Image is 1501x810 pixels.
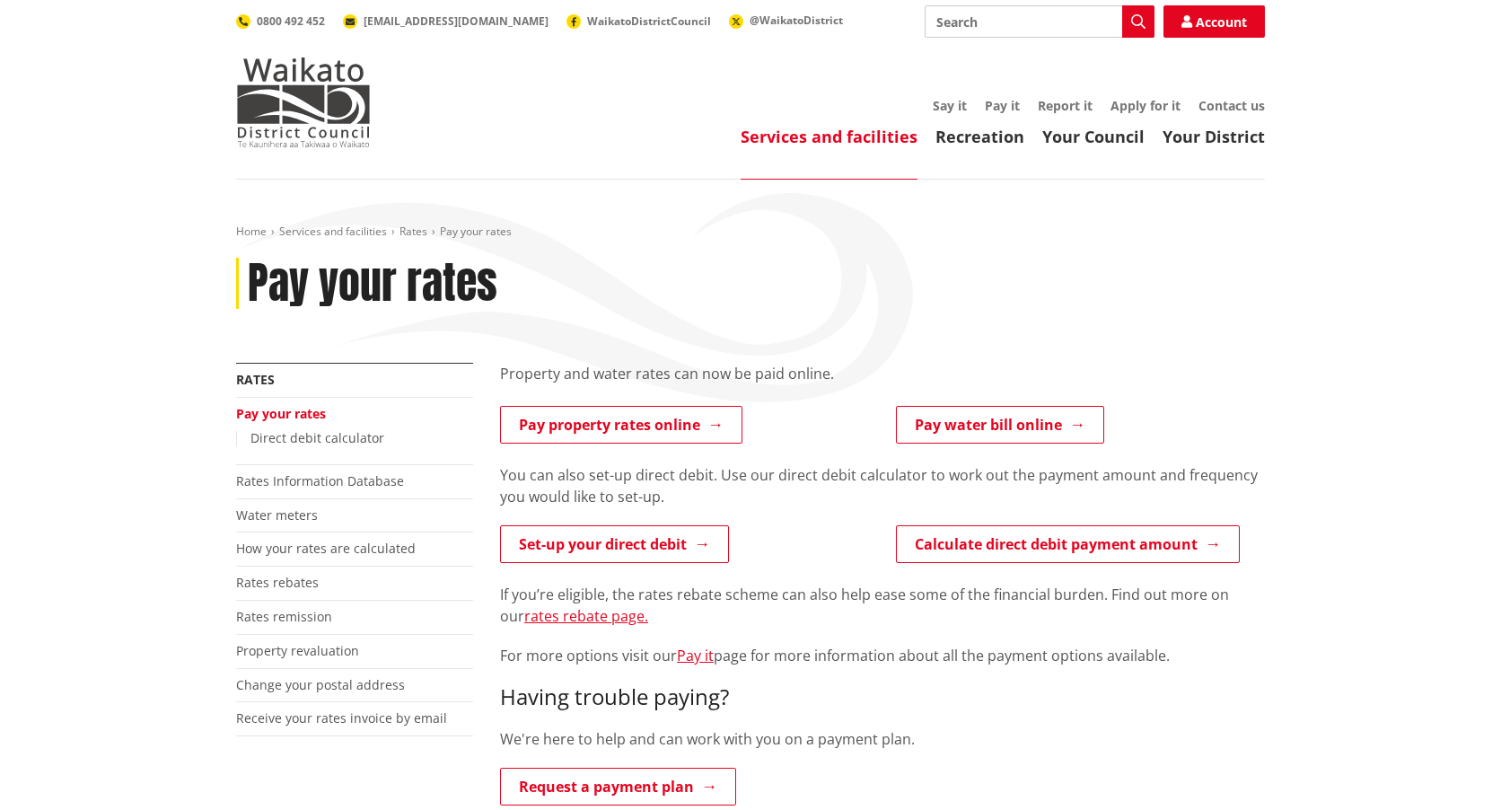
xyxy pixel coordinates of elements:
[587,13,711,29] span: WaikatoDistrictCouncil
[440,224,512,239] span: Pay your rates
[250,429,384,446] a: Direct debit calculator
[741,126,917,147] a: Services and facilities
[935,126,1024,147] a: Recreation
[1038,97,1093,114] a: Report it
[933,97,967,114] a: Say it
[236,608,332,625] a: Rates remission
[236,371,275,388] a: Rates
[896,406,1104,444] a: Pay water bill online
[985,97,1020,114] a: Pay it
[399,224,427,239] a: Rates
[279,224,387,239] a: Services and facilities
[343,13,549,29] a: [EMAIL_ADDRESS][DOMAIN_NAME]
[236,709,447,726] a: Receive your rates invoice by email
[1163,126,1265,147] a: Your District
[677,646,714,665] a: Pay it
[500,768,736,806] a: Request a payment plan
[236,472,404,489] a: Rates Information Database
[1110,97,1181,114] a: Apply for it
[896,525,1240,563] a: Calculate direct debit payment amount
[500,728,1265,750] p: We're here to help and can work with you on a payment plan.
[500,363,1265,406] div: Property and water rates can now be paid online.
[236,225,1265,240] nav: breadcrumb
[524,606,648,626] a: rates rebate page.
[364,13,549,29] span: [EMAIL_ADDRESS][DOMAIN_NAME]
[500,464,1265,507] p: You can also set-up direct debit. Use our direct debit calculator to work out the payment amount ...
[1042,126,1145,147] a: Your Council
[500,525,729,563] a: Set-up your direct debit
[248,258,497,310] h1: Pay your rates
[236,676,405,693] a: Change your postal address
[729,13,843,28] a: @WaikatoDistrict
[500,584,1265,627] p: If you’re eligible, the rates rebate scheme can also help ease some of the financial burden. Find...
[500,406,742,444] a: Pay property rates online
[750,13,843,28] span: @WaikatoDistrict
[236,13,325,29] a: 0800 492 452
[236,57,371,147] img: Waikato District Council - Te Kaunihera aa Takiwaa o Waikato
[257,13,325,29] span: 0800 492 452
[236,224,267,239] a: Home
[236,540,416,557] a: How your rates are calculated
[500,684,1265,710] h3: Having trouble paying?
[925,5,1154,38] input: Search input
[236,405,326,422] a: Pay your rates
[236,574,319,591] a: Rates rebates
[236,506,318,524] a: Water meters
[1198,97,1265,114] a: Contact us
[500,645,1265,666] p: For more options visit our page for more information about all the payment options available.
[566,13,711,29] a: WaikatoDistrictCouncil
[236,642,359,659] a: Property revaluation
[1163,5,1265,38] a: Account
